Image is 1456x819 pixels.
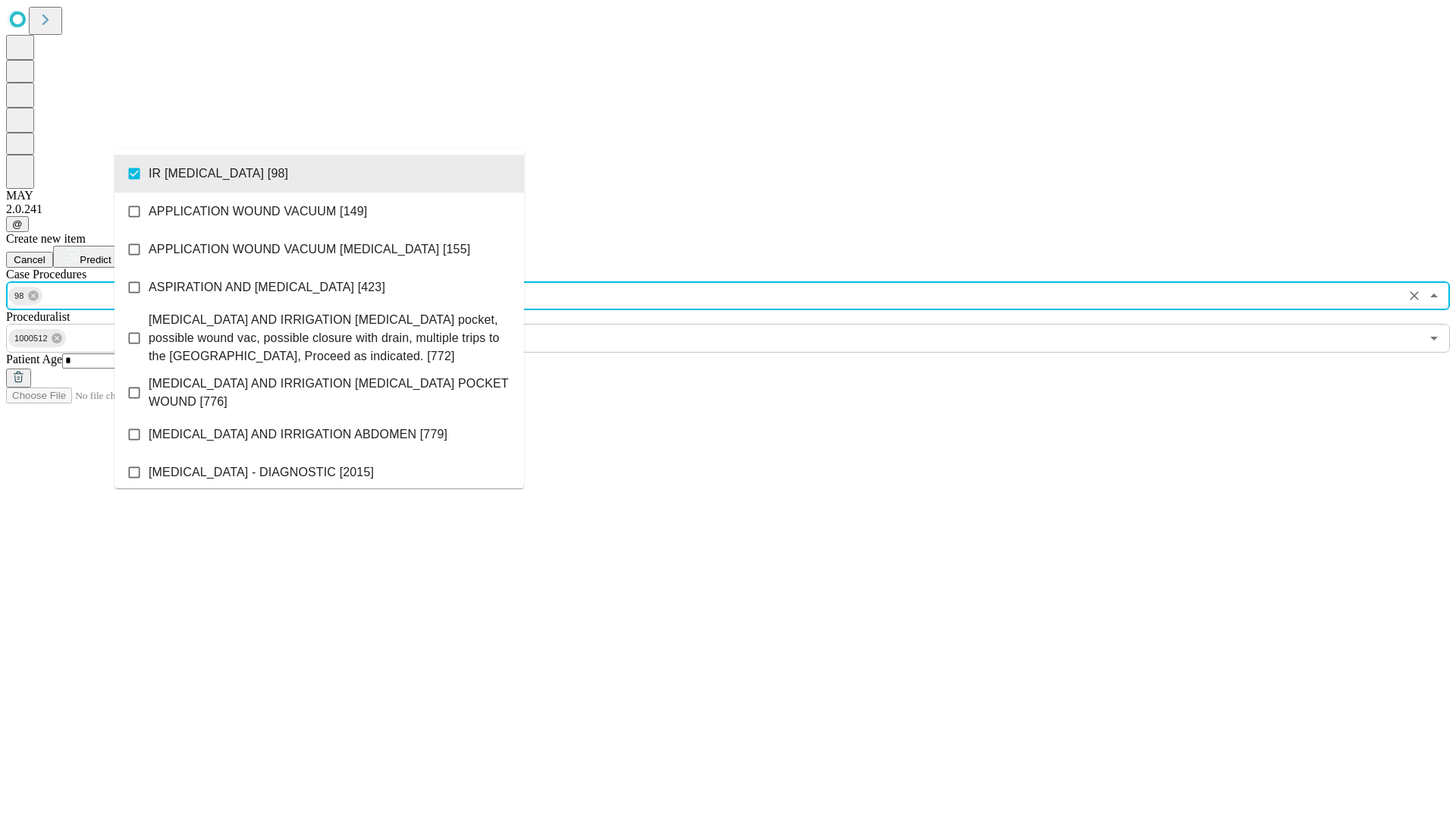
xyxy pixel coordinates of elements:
[6,310,70,323] span: Proceduralist
[1404,285,1425,306] button: Clear
[8,287,42,305] div: 98
[149,165,288,183] span: IR [MEDICAL_DATA] [98]
[6,353,62,366] span: Patient Age
[6,232,86,245] span: Create new item
[149,375,512,411] span: [MEDICAL_DATA] AND IRRIGATION [MEDICAL_DATA] POCKET WOUND [776]
[8,329,66,347] div: 1000512
[6,252,53,268] button: Cancel
[1423,285,1445,306] button: Close
[8,287,30,305] span: 98
[53,246,123,268] button: Predict
[6,268,86,281] span: Scheduled Procedure
[6,202,1450,216] div: 2.0.241
[149,278,385,297] span: ASPIRATION AND [MEDICAL_DATA] [423]
[149,463,374,482] span: [MEDICAL_DATA] - DIAGNOSTIC [2015]
[149,202,367,221] span: APPLICATION WOUND VACUUM [149]
[6,216,29,232] button: @
[1423,328,1445,349] button: Open
[149,240,470,259] span: APPLICATION WOUND VACUUM [MEDICAL_DATA] [155]
[149,425,447,444] span: [MEDICAL_DATA] AND IRRIGATION ABDOMEN [779]
[12,218,23,230] span: @
[6,189,1450,202] div: MAY
[80,254,111,265] span: Predict
[8,330,54,347] span: 1000512
[14,254,45,265] span: Cancel
[149,311,512,366] span: [MEDICAL_DATA] AND IRRIGATION [MEDICAL_DATA] pocket, possible wound vac, possible closure with dr...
